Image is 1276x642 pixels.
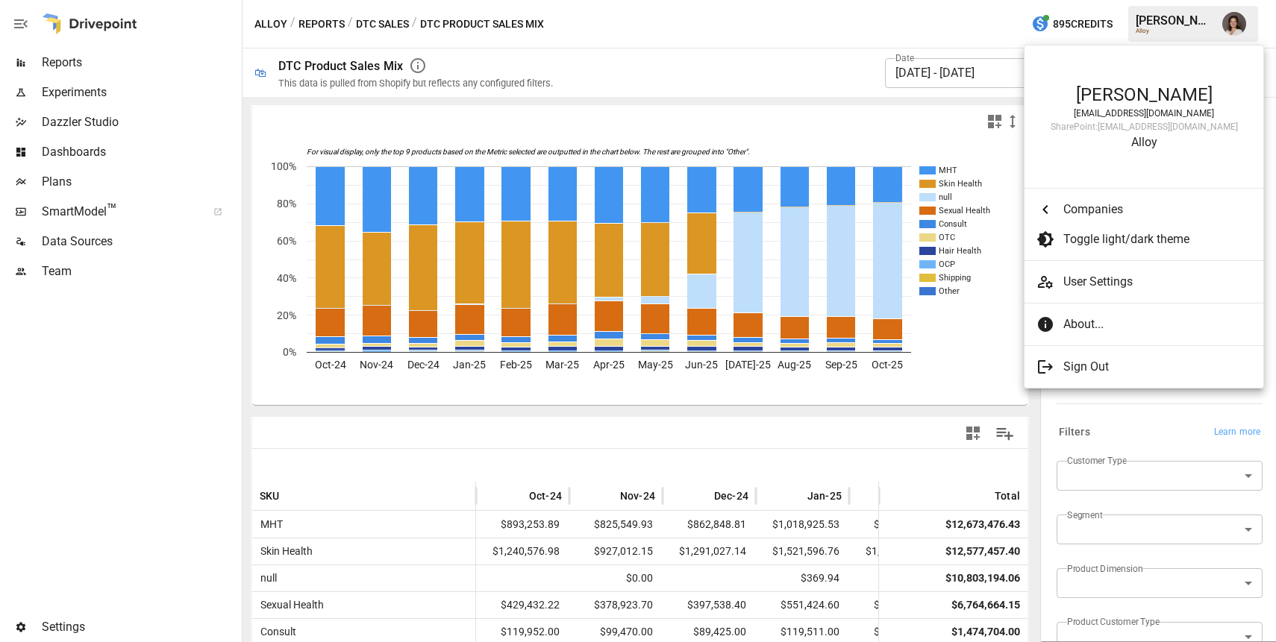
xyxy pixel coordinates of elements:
[1063,201,1251,218] span: Companies
[1063,230,1251,248] span: Toggle light/dark theme
[1063,358,1251,376] span: Sign Out
[1039,108,1248,119] div: [EMAIL_ADDRESS][DOMAIN_NAME]
[1063,315,1251,333] span: About...
[1039,122,1248,132] div: SharePoint: [EMAIL_ADDRESS][DOMAIN_NAME]
[1039,135,1248,149] div: Alloy
[1039,84,1248,105] div: [PERSON_NAME]
[1063,273,1251,291] span: User Settings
